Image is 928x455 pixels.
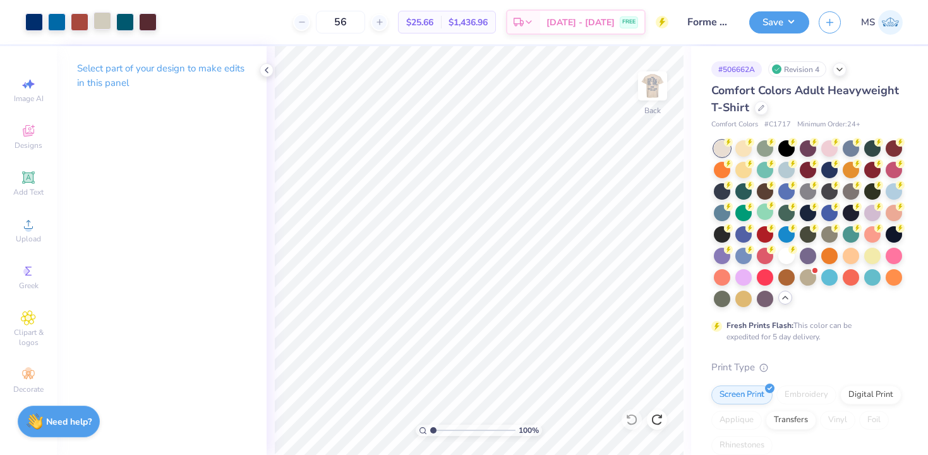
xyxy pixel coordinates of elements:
[622,18,636,27] span: FREE
[820,411,855,430] div: Vinyl
[711,360,903,375] div: Print Type
[711,385,773,404] div: Screen Print
[711,83,899,115] span: Comfort Colors Adult Heavyweight T-Shirt
[449,16,488,29] span: $1,436.96
[776,385,836,404] div: Embroidery
[6,327,51,348] span: Clipart & logos
[406,16,433,29] span: $25.66
[859,411,889,430] div: Foil
[749,11,809,33] button: Save
[316,11,365,33] input: – –
[726,320,793,331] strong: Fresh Prints Flash:
[546,16,615,29] span: [DATE] - [DATE]
[15,140,42,150] span: Designs
[768,61,826,77] div: Revision 4
[640,73,665,99] img: Back
[678,9,740,35] input: Untitled Design
[519,425,539,436] span: 100 %
[77,61,246,90] p: Select part of your design to make edits in this panel
[644,105,661,116] div: Back
[16,234,41,244] span: Upload
[14,94,44,104] span: Image AI
[766,411,816,430] div: Transfers
[711,411,762,430] div: Applique
[861,10,903,35] a: MS
[13,384,44,394] span: Decorate
[764,119,791,130] span: # C1717
[711,436,773,455] div: Rhinestones
[13,187,44,197] span: Add Text
[797,119,860,130] span: Minimum Order: 24 +
[19,281,39,291] span: Greek
[726,320,882,343] div: This color can be expedited for 5 day delivery.
[711,61,762,77] div: # 506662A
[861,15,875,30] span: MS
[840,385,901,404] div: Digital Print
[878,10,903,35] img: Meredith Shults
[46,416,92,428] strong: Need help?
[711,119,758,130] span: Comfort Colors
